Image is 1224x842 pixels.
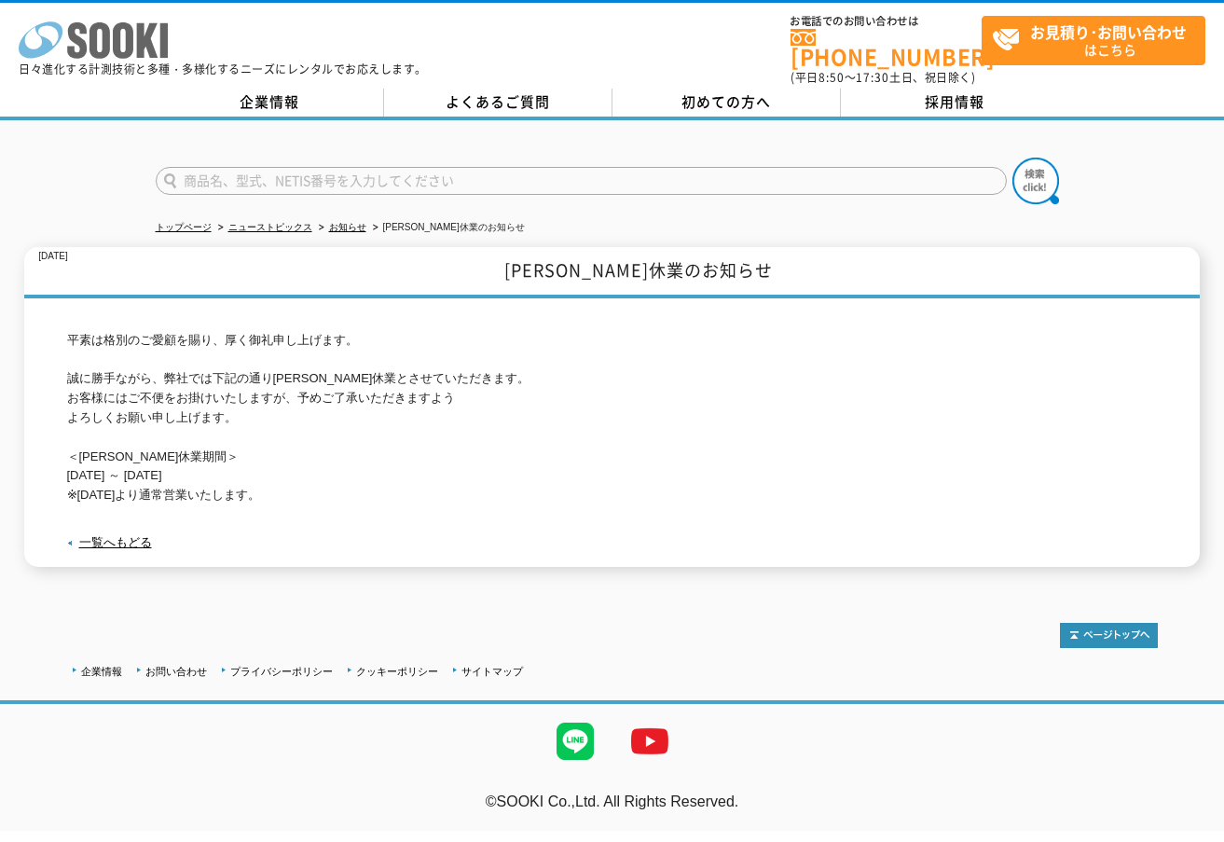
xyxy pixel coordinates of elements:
a: 企業情報 [156,89,384,117]
span: 17:30 [856,69,889,86]
span: はこちら [992,17,1204,63]
p: 平素は格別のご愛顧を賜り、厚く御礼申し上げます。 誠に勝手ながら、弊社では下記の通り[PERSON_NAME]休業とさせていただきます。 お客様にはご不便をお掛けいたしますが、予めご了承いただき... [67,331,1158,505]
img: btn_search.png [1012,158,1059,204]
a: 採用情報 [841,89,1069,117]
a: 企業情報 [81,666,122,677]
input: 商品名、型式、NETIS番号を入力してください [156,167,1007,195]
a: お知らせ [329,222,366,232]
strong: お見積り･お問い合わせ [1030,21,1187,43]
span: お電話でのお問い合わせは [791,16,982,27]
a: クッキーポリシー [356,666,438,677]
a: [PHONE_NUMBER] [791,29,982,67]
a: トップページ [156,222,212,232]
a: プライバシーポリシー [230,666,333,677]
li: [PERSON_NAME]休業のお知らせ [369,218,525,238]
a: お問い合わせ [145,666,207,677]
h1: [PERSON_NAME]休業のお知らせ [24,247,1199,298]
a: 初めての方へ [612,89,841,117]
p: [DATE] [38,247,67,267]
img: YouTube [612,704,687,779]
span: (平日 ～ 土日、祝日除く) [791,69,975,86]
span: 8:50 [818,69,845,86]
img: LINE [538,704,612,779]
img: トップページへ [1060,623,1158,648]
span: 初めての方へ [681,91,771,112]
a: テストMail [1152,812,1224,828]
a: お見積り･お問い合わせはこちら [982,16,1205,65]
a: サイトマップ [461,666,523,677]
a: ニューストピックス [228,222,312,232]
p: 日々進化する計測技術と多種・多様化するニーズにレンタルでお応えします。 [19,63,427,75]
a: 一覧へもどる [79,535,152,549]
a: よくあるご質問 [384,89,612,117]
